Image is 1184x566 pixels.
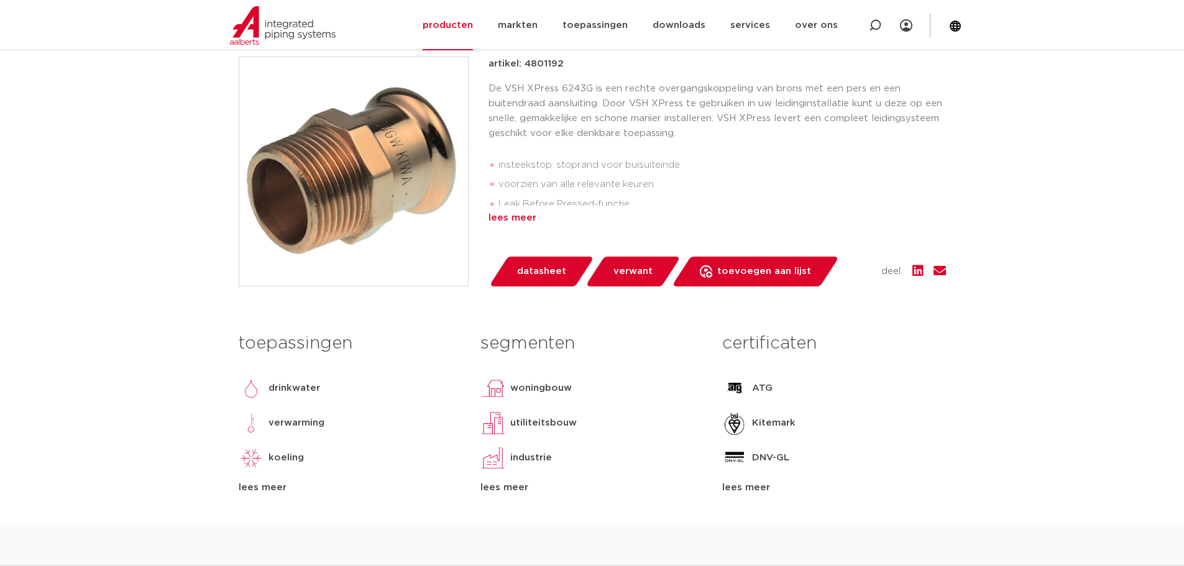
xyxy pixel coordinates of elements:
[510,450,552,465] p: industrie
[722,331,945,356] h3: certificaten
[489,257,594,286] a: datasheet
[239,411,264,436] img: verwarming
[752,381,773,396] p: ATG
[722,411,747,436] img: Kitemark
[239,331,462,356] h3: toepassingen
[717,262,811,281] span: toevoegen aan lijst
[268,450,304,465] p: koeling
[480,480,704,495] div: lees meer
[489,81,946,141] p: De VSH XPress 6243G is een rechte overgangskoppeling van brons met een pers en een buitendraad aa...
[239,57,468,286] img: Product Image for VSH XPress Koper overgang FM 42xR1 1/2"
[498,155,946,175] li: insteekstop: stoprand voor buisuiteinde
[613,262,653,281] span: verwant
[585,257,681,286] a: verwant
[498,194,946,214] li: Leak Before Pressed-functie
[517,262,566,281] span: datasheet
[722,480,945,495] div: lees meer
[498,175,946,194] li: voorzien van alle relevante keuren
[239,376,264,401] img: drinkwater
[239,445,264,470] img: koeling
[489,57,564,71] p: artikel: 4801192
[480,445,505,470] img: industrie
[752,450,789,465] p: DNV-GL
[239,480,462,495] div: lees meer
[480,376,505,401] img: woningbouw
[510,381,572,396] p: woningbouw
[510,416,577,431] p: utiliteitsbouw
[489,211,946,226] div: lees meer
[881,264,902,279] span: deel:
[722,376,747,401] img: ATG
[480,331,704,356] h3: segmenten
[722,445,747,470] img: DNV-GL
[268,381,320,396] p: drinkwater
[480,411,505,436] img: utiliteitsbouw
[752,416,796,431] p: Kitemark
[268,416,324,431] p: verwarming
